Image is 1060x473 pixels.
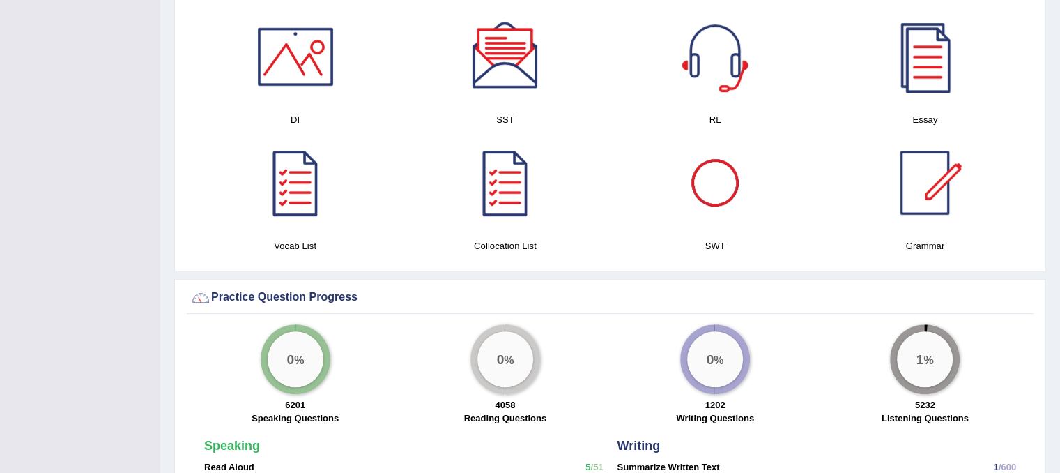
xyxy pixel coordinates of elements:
strong: Speaking [204,439,260,453]
h4: RL [617,112,813,127]
big: 0 [496,352,504,367]
h4: SWT [617,239,813,253]
label: Reading Questions [464,412,546,425]
div: Practice Question Progress [190,287,1030,308]
big: 1 [916,352,924,367]
big: 0 [707,352,714,367]
strong: Read Aloud [204,462,254,472]
strong: Writing [617,439,661,453]
h4: Collocation List [407,239,603,253]
strong: Summarize Written Text [617,462,720,472]
span: /51 [590,462,603,472]
h4: SST [407,112,603,127]
label: Speaking Questions [252,412,339,425]
strong: 6201 [285,400,305,410]
h4: Vocab List [197,239,393,253]
span: 5 [585,462,590,472]
h4: DI [197,112,393,127]
div: % [268,331,323,387]
div: % [897,331,953,387]
div: % [687,331,743,387]
label: Listening Questions [882,412,969,425]
h4: Essay [827,112,1023,127]
big: 0 [286,352,294,367]
strong: 1202 [705,400,725,410]
h4: Grammar [827,239,1023,253]
span: /600 [999,462,1016,472]
span: 1 [993,462,998,472]
strong: 5232 [915,400,935,410]
div: % [477,331,533,387]
label: Writing Questions [676,412,754,425]
strong: 4058 [495,400,515,410]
